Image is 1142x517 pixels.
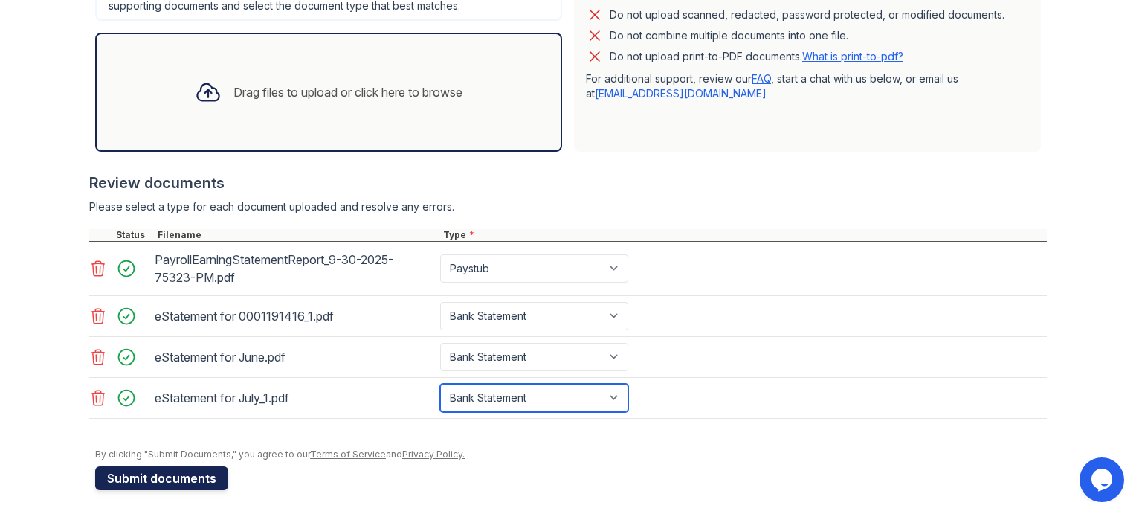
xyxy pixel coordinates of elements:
[802,50,903,62] a: What is print-to-pdf?
[155,229,440,241] div: Filename
[586,71,1029,101] p: For additional support, review our , start a chat with us below, or email us at
[155,304,434,328] div: eStatement for 0001191416_1.pdf
[610,6,1004,24] div: Do not upload scanned, redacted, password protected, or modified documents.
[95,449,1047,460] div: By clicking "Submit Documents," you agree to our and
[89,173,1047,193] div: Review documents
[310,449,386,460] a: Terms of Service
[155,248,434,289] div: PayrollEarningStatementReport_9-30-2025-75323-PM.pdf
[440,229,1047,241] div: Type
[752,72,771,85] a: FAQ
[113,229,155,241] div: Status
[155,345,434,369] div: eStatement for June.pdf
[1080,457,1127,502] iframe: chat widget
[95,466,228,490] button: Submit documents
[595,87,767,100] a: [EMAIL_ADDRESS][DOMAIN_NAME]
[610,27,848,45] div: Do not combine multiple documents into one file.
[610,49,903,64] p: Do not upload print-to-PDF documents.
[402,449,465,460] a: Privacy Policy.
[233,83,462,101] div: Drag files to upload or click here to browse
[89,199,1047,214] div: Please select a type for each document uploaded and resolve any errors.
[155,386,434,410] div: eStatement for July_1.pdf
